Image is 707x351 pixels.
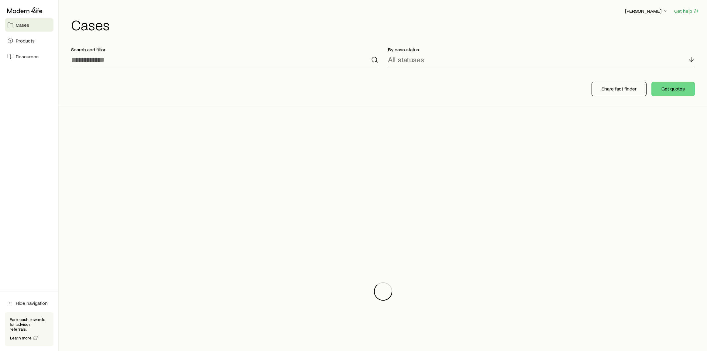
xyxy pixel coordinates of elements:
[651,82,695,96] button: Get quotes
[71,46,378,53] p: Search and filter
[16,300,48,306] span: Hide navigation
[388,46,695,53] p: By case status
[625,8,669,14] p: [PERSON_NAME]
[388,55,424,64] p: All statuses
[5,34,53,47] a: Products
[16,53,39,60] span: Resources
[5,50,53,63] a: Resources
[10,336,32,340] span: Learn more
[5,18,53,32] a: Cases
[16,22,29,28] span: Cases
[10,317,49,332] p: Earn cash rewards for advisor referrals.
[592,82,647,96] button: Share fact finder
[625,8,669,15] button: [PERSON_NAME]
[5,296,53,310] button: Hide navigation
[5,312,53,346] div: Earn cash rewards for advisor referrals.Learn more
[16,38,35,44] span: Products
[71,17,700,32] h1: Cases
[674,8,700,15] button: Get help
[602,86,637,92] p: Share fact finder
